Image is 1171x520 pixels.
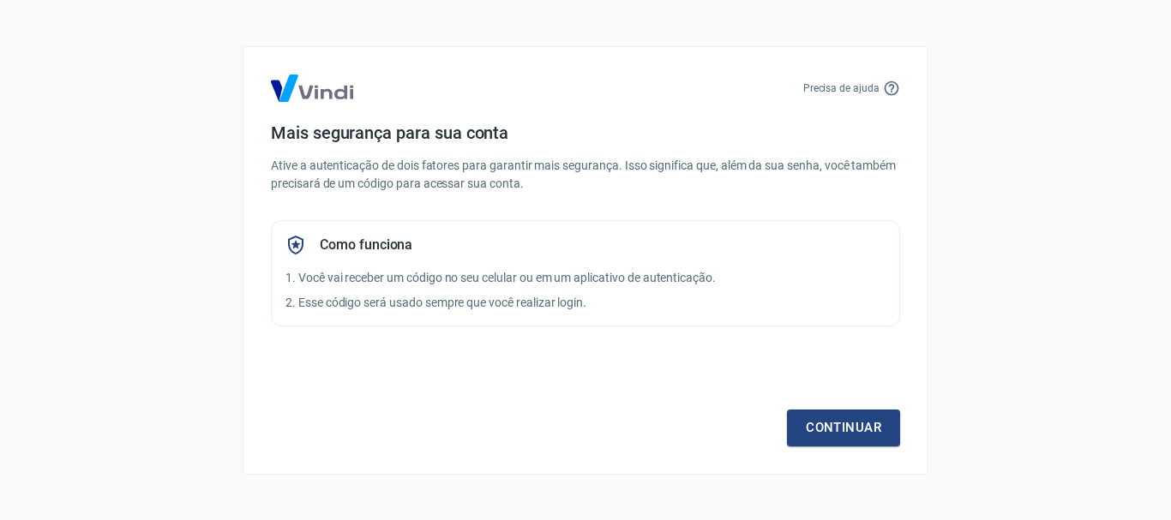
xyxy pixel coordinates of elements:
h5: Como funciona [320,236,412,254]
p: Precisa de ajuda [803,81,880,96]
a: Continuar [787,409,900,445]
p: 1. Você vai receber um código no seu celular ou em um aplicativo de autenticação. [285,269,886,287]
p: 2. Esse código será usado sempre que você realizar login. [285,294,886,312]
h4: Mais segurança para sua conta [271,123,900,143]
img: Logo Vind [271,75,353,102]
p: Ative a autenticação de dois fatores para garantir mais segurança. Isso significa que, além da su... [271,157,900,193]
